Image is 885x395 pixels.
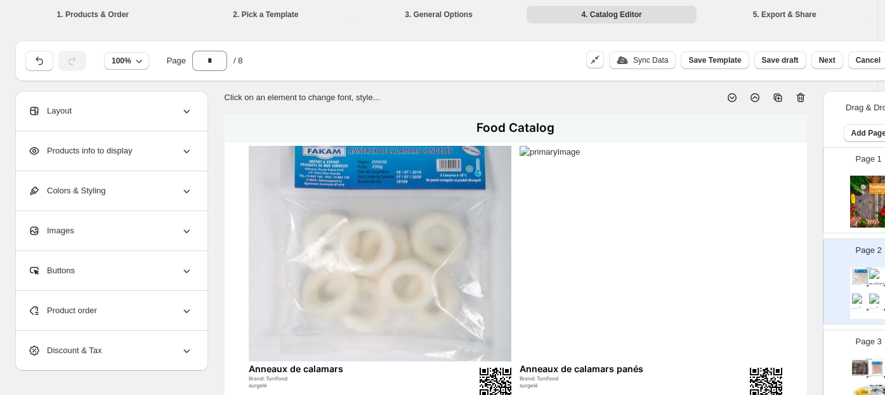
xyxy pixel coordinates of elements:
p: Page 2 [856,244,882,257]
span: / 8 [233,55,242,67]
span: Save draft [762,55,799,65]
div: Anneaux de calamars panés [869,284,883,285]
span: Colors & Styling [28,185,105,197]
button: 100% [104,52,149,70]
p: Page 1 [856,153,882,165]
span: Discount & Tax [28,344,102,357]
button: Next [811,51,843,69]
span: Product order [28,304,97,317]
div: crabe coupé [869,308,883,309]
div: Food Catalog [225,114,807,143]
button: update_iconSync Data [609,51,676,69]
img: qrcode [867,376,869,378]
span: Next [819,55,836,65]
div: Brand: Tunifood [520,375,697,382]
img: primaryImage [852,294,869,309]
div: Crevettes décortiquées | crustacée surgelée [869,375,883,377]
div: Brand: Tunifood [249,375,426,382]
img: primaryImage [852,360,869,375]
span: 100% [112,56,131,66]
span: Images [28,224,74,237]
span: Save Template [688,55,741,65]
img: qrcode [867,285,869,287]
p: Page 3 [856,335,882,348]
span: Layout [28,105,72,117]
span: Page [167,55,186,67]
img: update_icon [617,56,628,64]
img: primaryImage [249,146,511,362]
div: Anneaux de calamars panés [520,363,745,374]
div: Anneaux de calamars [852,284,866,285]
button: Save Template [681,51,749,69]
div: chair de crabe [852,308,866,309]
button: Save draft [754,51,806,69]
div: surgelé [249,382,426,389]
img: primaryImage [852,269,869,284]
p: Sync Data [633,55,668,65]
div: surgelé [852,377,863,377]
img: primaryImage [520,146,782,362]
span: Products info to display [28,145,132,157]
img: qrcode [867,309,869,311]
span: Cancel [856,55,881,65]
p: Click on an element to change font, style... [225,91,380,104]
span: Buttons [28,264,75,277]
div: Anneaux de calamars [249,363,475,374]
div: surgelé [520,382,697,389]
